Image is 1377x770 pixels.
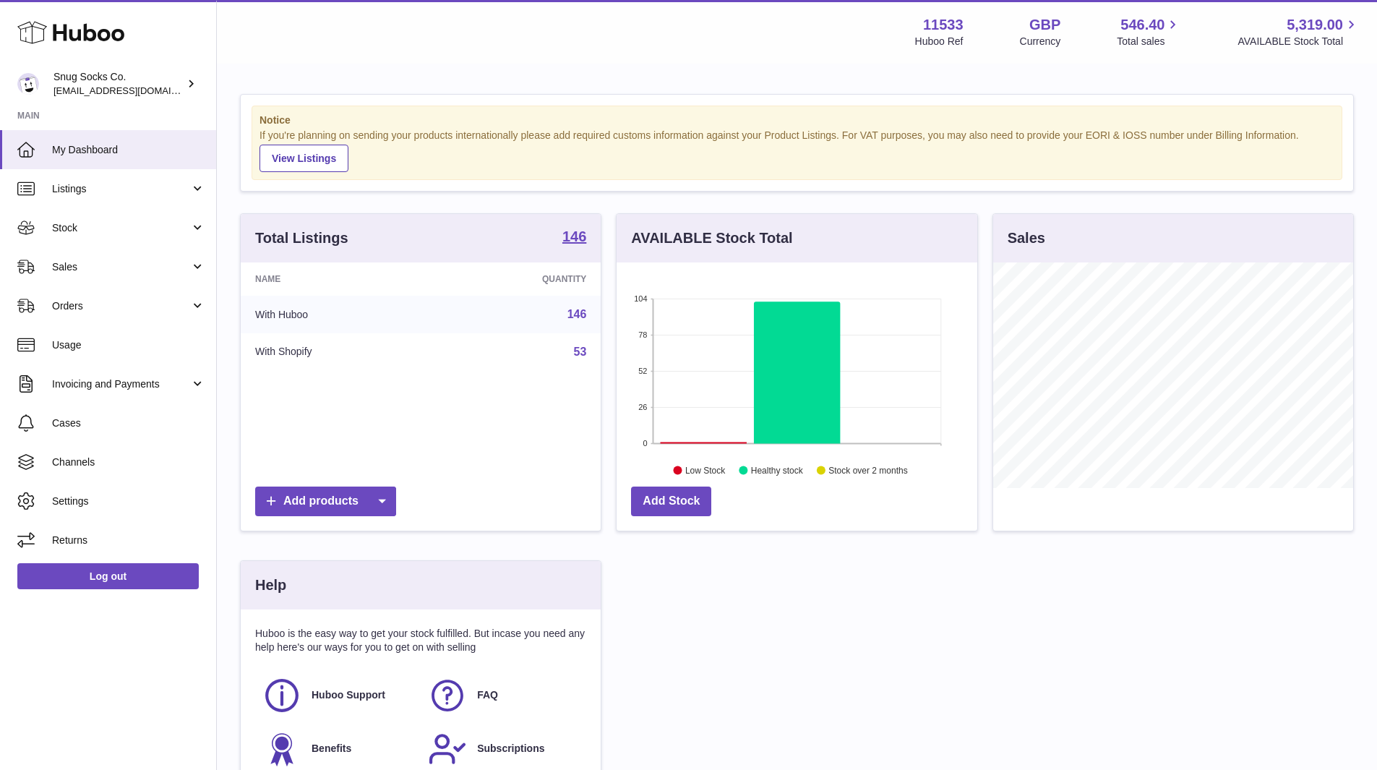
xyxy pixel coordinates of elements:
[477,688,498,702] span: FAQ
[312,688,385,702] span: Huboo Support
[639,330,648,339] text: 78
[52,260,190,274] span: Sales
[1029,15,1060,35] strong: GBP
[52,416,205,430] span: Cases
[52,299,190,313] span: Orders
[52,534,205,547] span: Returns
[52,338,205,352] span: Usage
[428,730,579,769] a: Subscriptions
[428,676,579,715] a: FAQ
[1120,15,1164,35] span: 546.40
[52,182,190,196] span: Listings
[915,35,964,48] div: Huboo Ref
[631,228,792,248] h3: AVAILABLE Stock Total
[241,296,435,333] td: With Huboo
[477,742,544,756] span: Subscriptions
[262,730,413,769] a: Benefits
[53,85,213,96] span: [EMAIL_ADDRESS][DOMAIN_NAME]
[639,367,648,375] text: 52
[262,676,413,715] a: Huboo Support
[685,465,726,475] text: Low Stock
[1287,15,1343,35] span: 5,319.00
[52,495,205,508] span: Settings
[634,294,647,303] text: 104
[1237,15,1360,48] a: 5,319.00 AVAILABLE Stock Total
[435,262,601,296] th: Quantity
[631,487,711,516] a: Add Stock
[17,73,39,95] img: info@snugsocks.co.uk
[259,114,1334,127] strong: Notice
[751,465,804,475] text: Healthy stock
[1117,35,1181,48] span: Total sales
[259,145,348,172] a: View Listings
[255,576,286,595] h3: Help
[17,563,199,589] a: Log out
[52,455,205,469] span: Channels
[643,439,648,448] text: 0
[52,377,190,391] span: Invoicing and Payments
[259,129,1334,172] div: If you're planning on sending your products internationally please add required customs informati...
[52,143,205,157] span: My Dashboard
[53,70,184,98] div: Snug Socks Co.
[829,465,908,475] text: Stock over 2 months
[312,742,351,756] span: Benefits
[1020,35,1061,48] div: Currency
[255,627,586,654] p: Huboo is the easy way to get your stock fulfilled. But incase you need any help here's our ways f...
[1117,15,1181,48] a: 546.40 Total sales
[52,221,190,235] span: Stock
[574,346,587,358] a: 53
[562,229,586,244] strong: 146
[1008,228,1045,248] h3: Sales
[255,228,348,248] h3: Total Listings
[1237,35,1360,48] span: AVAILABLE Stock Total
[241,262,435,296] th: Name
[639,403,648,411] text: 26
[923,15,964,35] strong: 11533
[255,487,396,516] a: Add products
[567,308,587,320] a: 146
[562,229,586,247] a: 146
[241,333,435,371] td: With Shopify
